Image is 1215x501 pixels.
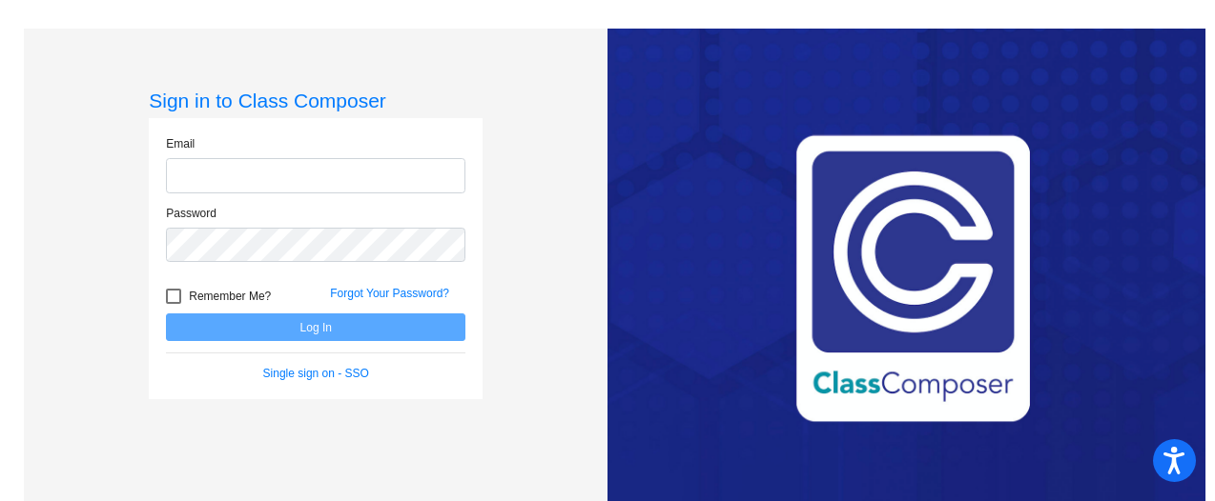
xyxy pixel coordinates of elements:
[263,367,369,380] a: Single sign on - SSO
[149,89,483,112] h3: Sign in to Class Composer
[189,285,271,308] span: Remember Me?
[330,287,449,300] a: Forgot Your Password?
[166,205,216,222] label: Password
[166,135,195,152] label: Email
[166,313,465,341] button: Log In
